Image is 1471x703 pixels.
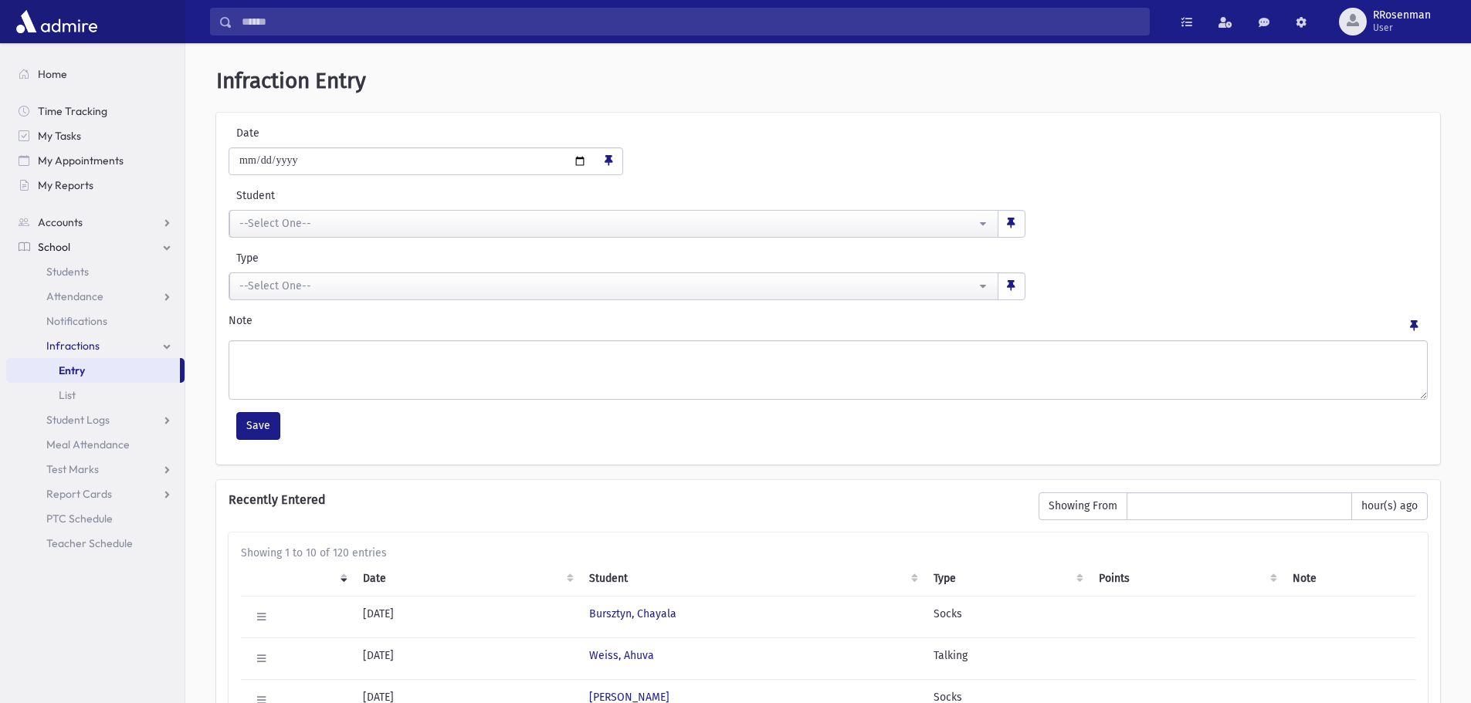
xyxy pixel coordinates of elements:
[6,235,185,259] a: School
[6,531,185,556] a: Teacher Schedule
[38,67,67,81] span: Home
[354,561,580,597] th: Date: activate to sort column ascending
[6,284,185,309] a: Attendance
[38,178,93,192] span: My Reports
[236,412,280,440] button: Save
[6,383,185,407] a: List
[12,6,101,37] img: AdmirePro
[46,339,100,353] span: Infractions
[6,358,180,383] a: Entry
[924,637,1090,679] td: Talking
[589,607,676,620] a: Bursztyn, Chayala
[46,289,103,303] span: Attendance
[46,265,89,279] span: Students
[216,68,366,93] span: Infraction Entry
[6,309,185,333] a: Notifications
[38,154,124,167] span: My Appointments
[1373,22,1431,34] span: User
[6,210,185,235] a: Accounts
[6,482,185,506] a: Report Cards
[6,259,185,284] a: Students
[229,272,998,300] button: --Select One--
[1373,9,1431,22] span: RRosenman
[38,240,70,254] span: School
[46,512,113,526] span: PTC Schedule
[924,561,1090,597] th: Type: activate to sort column ascending
[6,457,185,482] a: Test Marks
[6,506,185,531] a: PTC Schedule
[59,388,76,402] span: List
[354,596,580,637] td: [DATE]
[46,438,130,451] span: Meal Attendance
[38,215,83,229] span: Accounts
[59,363,85,377] span: Entry
[6,432,185,457] a: Meal Attendance
[229,188,760,204] label: Student
[6,99,185,123] a: Time Tracking
[1039,492,1127,520] span: Showing From
[46,487,112,501] span: Report Cards
[239,215,976,232] div: --Select One--
[1351,492,1428,520] span: hour(s) ago
[6,62,185,86] a: Home
[580,561,924,597] th: Student: activate to sort column ascending
[589,649,654,662] a: Weiss, Ahuva
[46,536,133,550] span: Teacher Schedule
[229,250,627,266] label: Type
[239,278,976,294] div: --Select One--
[354,637,580,679] td: [DATE]
[232,8,1149,35] input: Search
[46,314,107,328] span: Notifications
[229,125,360,141] label: Date
[46,413,110,427] span: Student Logs
[46,462,99,476] span: Test Marks
[6,333,185,358] a: Infractions
[38,129,81,143] span: My Tasks
[241,545,1415,561] div: Showing 1 to 10 of 120 entries
[229,313,253,334] label: Note
[229,492,1023,507] h6: Recently Entered
[1090,561,1283,597] th: Points: activate to sort column ascending
[1283,561,1415,597] th: Note
[6,123,185,148] a: My Tasks
[6,407,185,432] a: Student Logs
[6,173,185,198] a: My Reports
[924,596,1090,637] td: Socks
[38,104,107,118] span: Time Tracking
[6,148,185,173] a: My Appointments
[229,210,998,238] button: --Select One--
